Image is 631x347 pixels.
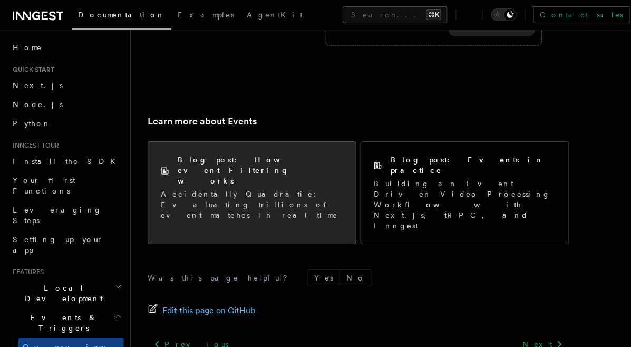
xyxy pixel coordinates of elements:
a: Blog post: How event Filtering worksAccidentally Quadratic: Evaluating trillions of event matches... [148,141,356,244]
a: Next.js [8,76,124,95]
a: Learn more about Events [148,114,257,129]
kbd: ⌘K [426,9,441,20]
span: Local Development [8,283,115,304]
span: Features [8,268,44,276]
span: Events & Triggers [8,312,115,333]
span: Documentation [78,11,165,19]
button: No [340,270,372,286]
a: Your first Functions [8,171,124,200]
span: Inngest tour [8,141,59,150]
a: Python [8,114,124,133]
a: Leveraging Steps [8,200,124,230]
span: Home [13,42,42,53]
button: Events & Triggers [8,308,124,338]
a: Node.js [8,95,124,114]
span: Setting up your app [13,235,103,254]
span: Node.js [13,100,63,109]
a: Documentation [72,3,171,30]
a: Home [8,38,124,57]
span: Python [13,119,51,128]
a: Blog post: Events in practiceBuilding an Event Driven Video Processing Workflow with Next.js, tRP... [361,141,569,244]
p: Building an Event Driven Video Processing Workflow with Next.js, tRPC, and Inngest [374,178,556,231]
a: AgentKit [240,3,309,28]
span: Your first Functions [13,176,75,195]
a: Install the SDK [8,152,124,171]
span: AgentKit [247,11,303,19]
button: Yes [308,270,339,286]
p: Accidentally Quadratic: Evaluating trillions of event matches in real-time [161,189,343,220]
button: Toggle dark mode [491,8,517,21]
button: Local Development [8,278,124,308]
span: Leveraging Steps [13,206,102,225]
h2: Blog post: How event Filtering works [178,155,343,186]
span: Examples [178,11,234,19]
p: Was this page helpful? [148,273,295,283]
a: Setting up your app [8,230,124,259]
span: Install the SDK [13,157,122,166]
a: Examples [171,3,240,28]
a: Contact sales [533,6,630,23]
button: Search...⌘K [343,6,448,23]
span: Next.js [13,81,63,90]
span: Quick start [8,65,54,74]
h2: Blog post: Events in practice [391,155,556,176]
span: Edit this page on GitHub [162,303,256,318]
a: Edit this page on GitHub [148,303,256,318]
